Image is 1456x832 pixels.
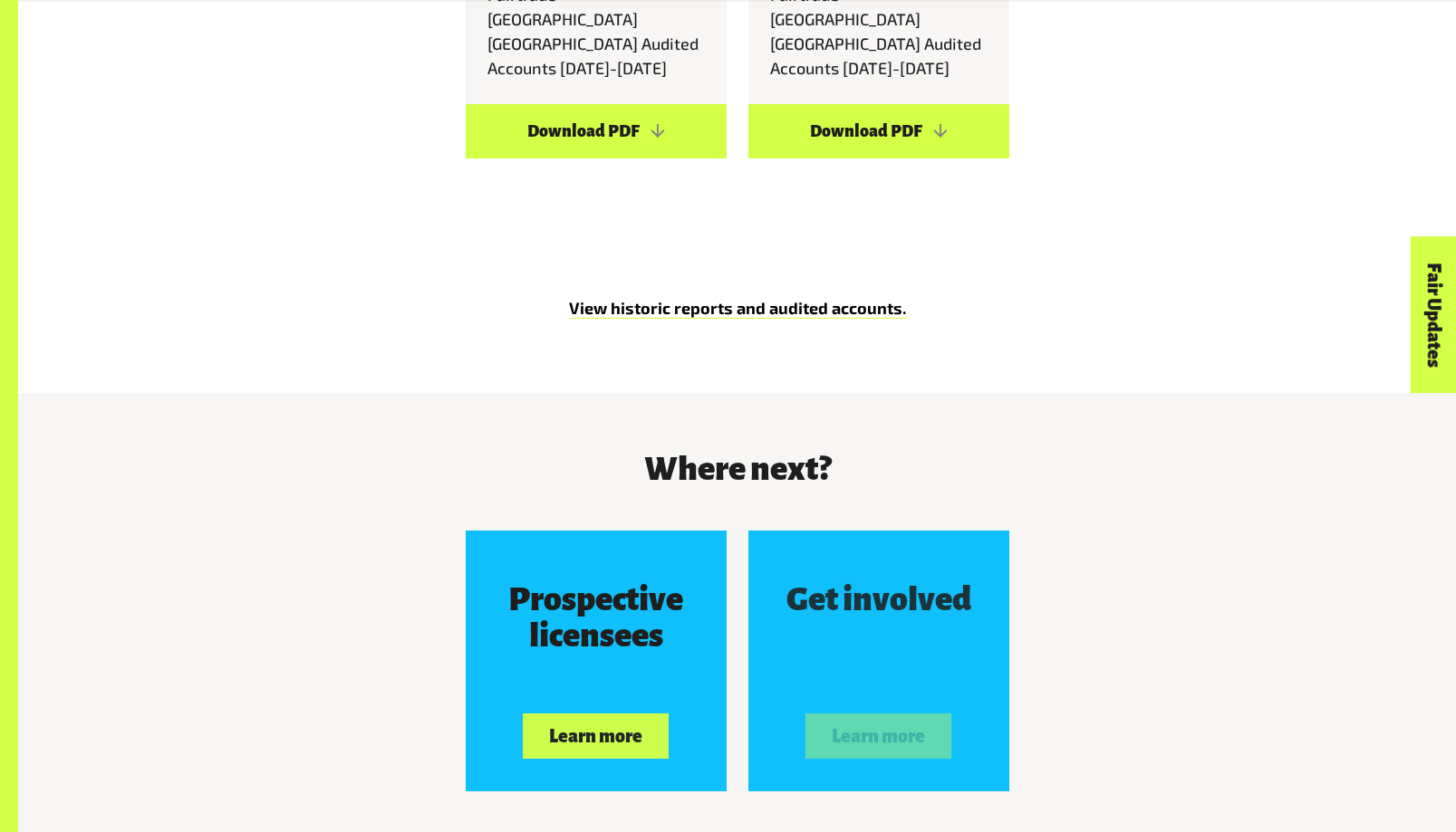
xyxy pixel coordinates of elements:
a: View historic reports and audited accounts. [569,298,906,319]
a: Prospective licensees Learn more [466,531,727,791]
button: Learn more [805,713,950,760]
a: Download PDF [466,104,727,158]
button: Learn more [523,713,668,760]
h3: Where next? [277,451,1198,487]
h3: Prospective licensees [498,581,694,654]
a: Download PDF [748,104,1009,158]
h3: Get involved [786,581,971,617]
a: Get involved Learn more [748,531,1009,791]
